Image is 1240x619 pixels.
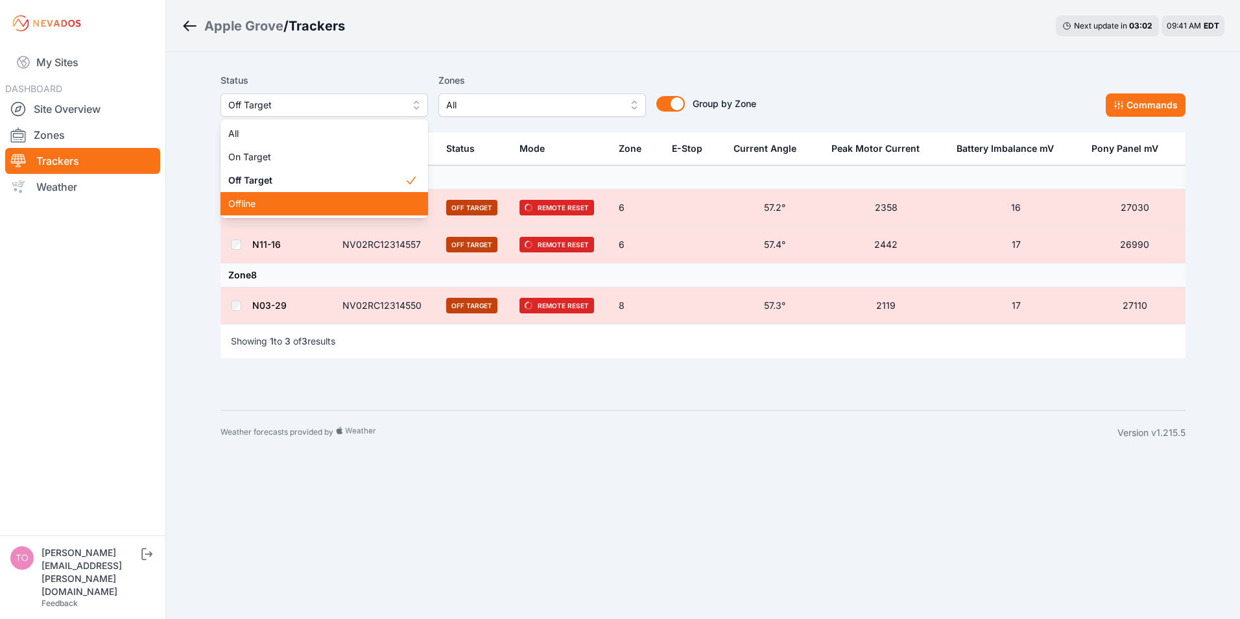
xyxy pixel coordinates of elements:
div: Off Target [221,119,428,218]
span: Offline [228,197,405,210]
button: Off Target [221,93,428,117]
span: On Target [228,151,405,164]
span: Off Target [228,97,402,113]
span: All [228,127,405,140]
span: Off Target [228,174,405,187]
